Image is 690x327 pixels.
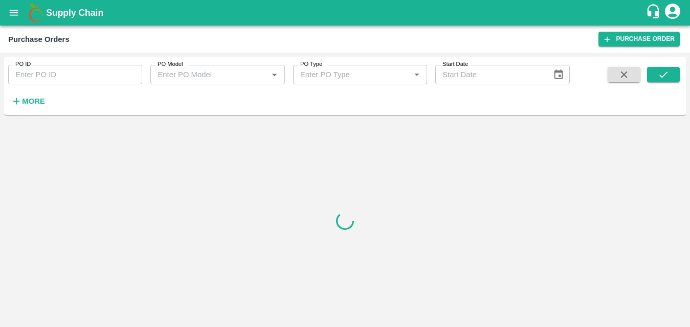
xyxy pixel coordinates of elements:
[26,3,46,23] img: logo
[410,68,424,81] button: Open
[8,33,70,46] div: Purchase Orders
[8,92,48,110] button: More
[598,32,680,46] a: Purchase Order
[158,60,183,68] label: PO Model
[8,65,142,84] input: Enter PO ID
[646,4,663,22] div: customer-support
[435,65,545,84] input: Start Date
[268,68,281,81] button: Open
[663,2,682,24] div: account of current user
[153,68,264,81] input: Enter PO Model
[300,60,322,68] label: PO Type
[442,60,468,68] label: Start Date
[46,6,646,20] a: Supply Chain
[296,68,407,81] input: Enter PO Type
[549,65,568,84] button: Choose date
[22,97,45,105] strong: More
[15,60,31,68] label: PO ID
[46,8,103,18] b: Supply Chain
[2,1,26,25] button: open drawer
